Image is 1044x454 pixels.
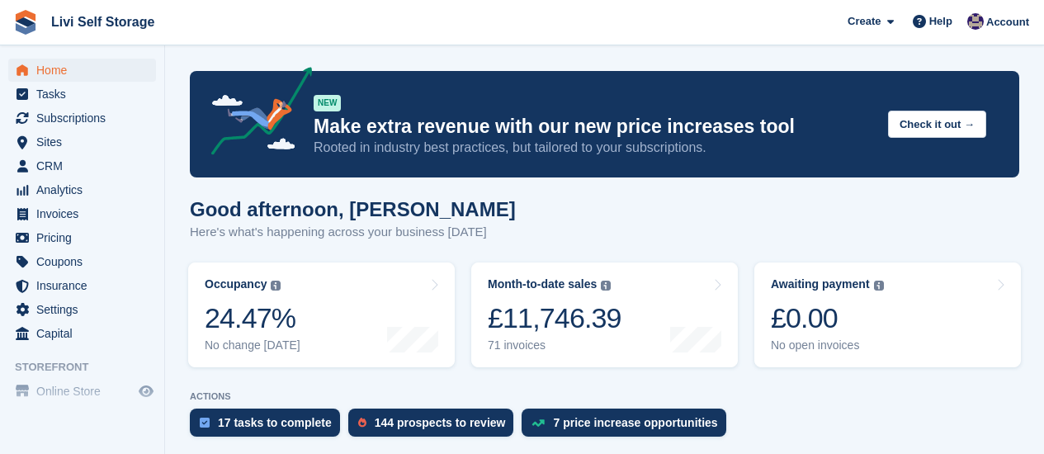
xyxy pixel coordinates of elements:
[36,298,135,321] span: Settings
[205,277,267,291] div: Occupancy
[986,14,1029,31] span: Account
[36,130,135,154] span: Sites
[36,83,135,106] span: Tasks
[771,338,884,352] div: No open invoices
[218,416,332,429] div: 17 tasks to complete
[967,13,984,30] img: Jim
[8,83,156,106] a: menu
[488,338,621,352] div: 71 invoices
[36,250,135,273] span: Coupons
[36,380,135,403] span: Online Store
[8,154,156,177] a: menu
[36,154,135,177] span: CRM
[190,409,348,445] a: 17 tasks to complete
[531,419,545,427] img: price_increase_opportunities-93ffe204e8149a01c8c9dc8f82e8f89637d9d84a8eef4429ea346261dce0b2c0.svg
[190,198,516,220] h1: Good afternoon, [PERSON_NAME]
[314,139,875,157] p: Rooted in industry best practices, but tailored to your subscriptions.
[188,262,455,367] a: Occupancy 24.47% No change [DATE]
[8,59,156,82] a: menu
[8,274,156,297] a: menu
[375,416,506,429] div: 144 prospects to review
[8,130,156,154] a: menu
[36,106,135,130] span: Subscriptions
[471,262,738,367] a: Month-to-date sales £11,746.39 71 invoices
[36,274,135,297] span: Insurance
[8,106,156,130] a: menu
[36,59,135,82] span: Home
[314,115,875,139] p: Make extra revenue with our new price increases tool
[488,277,597,291] div: Month-to-date sales
[848,13,881,30] span: Create
[888,111,986,138] button: Check it out →
[190,391,1019,402] p: ACTIONS
[8,298,156,321] a: menu
[205,338,300,352] div: No change [DATE]
[8,380,156,403] a: menu
[45,8,161,35] a: Livi Self Storage
[36,322,135,345] span: Capital
[314,95,341,111] div: NEW
[8,250,156,273] a: menu
[348,409,522,445] a: 144 prospects to review
[522,409,734,445] a: 7 price increase opportunities
[8,322,156,345] a: menu
[601,281,611,291] img: icon-info-grey-7440780725fd019a000dd9b08b2336e03edf1995a4989e88bcd33f0948082b44.svg
[8,178,156,201] a: menu
[136,381,156,401] a: Preview store
[36,202,135,225] span: Invoices
[200,418,210,428] img: task-75834270c22a3079a89374b754ae025e5fb1db73e45f91037f5363f120a921f8.svg
[13,10,38,35] img: stora-icon-8386f47178a22dfd0bd8f6a31ec36ba5ce8667c1dd55bd0f319d3a0aa187defe.svg
[205,301,300,335] div: 24.47%
[36,226,135,249] span: Pricing
[754,262,1021,367] a: Awaiting payment £0.00 No open invoices
[358,418,366,428] img: prospect-51fa495bee0391a8d652442698ab0144808aea92771e9ea1ae160a38d050c398.svg
[190,223,516,242] p: Here's what's happening across your business [DATE]
[271,281,281,291] img: icon-info-grey-7440780725fd019a000dd9b08b2336e03edf1995a4989e88bcd33f0948082b44.svg
[929,13,952,30] span: Help
[8,226,156,249] a: menu
[488,301,621,335] div: £11,746.39
[553,416,717,429] div: 7 price increase opportunities
[15,359,164,376] span: Storefront
[36,178,135,201] span: Analytics
[8,202,156,225] a: menu
[771,277,870,291] div: Awaiting payment
[771,301,884,335] div: £0.00
[874,281,884,291] img: icon-info-grey-7440780725fd019a000dd9b08b2336e03edf1995a4989e88bcd33f0948082b44.svg
[197,67,313,161] img: price-adjustments-announcement-icon-8257ccfd72463d97f412b2fc003d46551f7dbcb40ab6d574587a9cd5c0d94...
